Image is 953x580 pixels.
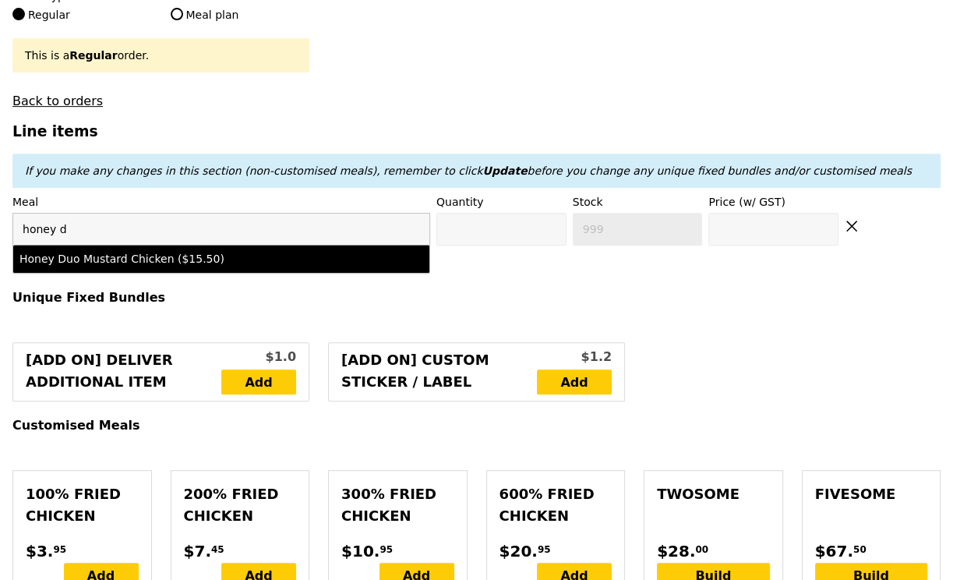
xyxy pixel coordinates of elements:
div: [Add on] Custom Sticker / Label [341,349,537,394]
span: 95 [538,543,551,556]
label: Meal [12,194,430,210]
label: Price (w/ GST) [708,194,838,210]
span: $28. [657,539,695,563]
span: 00 [695,543,708,556]
span: $20. [499,539,538,563]
span: $7. [184,539,211,563]
h3: Line items [12,123,941,140]
input: Meal plan [171,8,183,20]
span: 50 [853,543,867,556]
span: $67. [815,539,853,563]
span: $10. [341,539,379,563]
div: Fivesome [815,483,928,505]
label: Quantity [436,194,567,210]
label: Meal plan [171,7,309,23]
div: 100% Fried Chicken [26,483,139,527]
h4: Customised Meals [12,418,941,433]
b: Regular [69,49,117,62]
label: Stock [573,194,703,210]
div: This is a order. [25,48,297,63]
b: Update [482,164,527,177]
span: $3. [26,539,53,563]
div: 200% Fried Chicken [184,483,297,527]
div: Honey Duo Mustard Chicken ($15.50) [19,251,322,267]
div: Twosome [657,483,770,505]
input: Regular [12,8,25,20]
label: Regular [12,7,151,23]
span: 45 [211,543,224,556]
a: Add [537,370,612,394]
span: 95 [53,543,66,556]
div: 600% Fried Chicken [499,483,612,527]
div: $1.0 [221,348,296,366]
div: [Add on] Deliver Additional Item [26,349,221,394]
a: Back to orders [12,94,103,108]
span: 95 [379,543,393,556]
div: 300% Fried Chicken [341,483,454,527]
em: If you make any changes in this section (non-customised meals), remember to click before you chan... [25,164,912,177]
h4: Unique Fixed Bundles [12,290,941,305]
a: Add [221,370,296,394]
div: $1.2 [537,348,612,366]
